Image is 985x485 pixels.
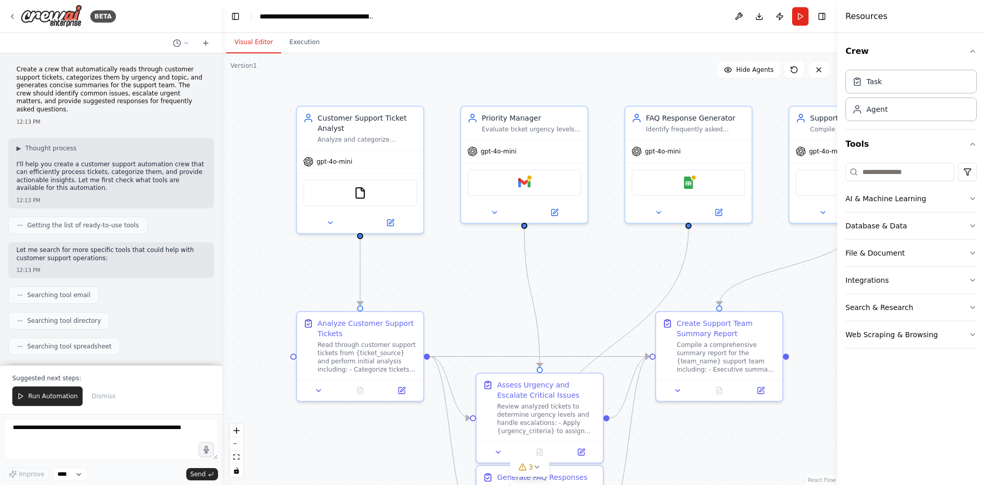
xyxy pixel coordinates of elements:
[698,384,741,397] button: No output available
[743,384,778,397] button: Open in side panel
[430,352,649,362] g: Edge from 3503cc5f-97d2-4cbd-9471-f9c0c5cb8874 to 1c83a8b2-0018-45e3-963a-cc9c2f7547db
[845,267,977,294] button: Integrations
[845,159,977,357] div: Tools
[198,37,214,49] button: Start a new chat
[497,380,597,400] div: Assess Urgency and Escalate Critical Issues
[355,239,365,305] g: Edge from a52a9605-3c94-4399-9526-6e5baaeff6da to 3503cc5f-97d2-4cbd-9471-f9c0c5cb8874
[4,468,49,481] button: Improve
[736,66,774,74] span: Hide Agents
[230,464,243,477] button: toggle interactivity
[809,147,845,156] span: gpt-4o-mini
[16,161,206,192] p: I'll help you create a customer support automation crew that can efficiently process tickets, cat...
[21,5,82,28] img: Logo
[845,193,926,204] div: AI & Machine Learning
[16,144,76,152] button: ▶Thought process
[845,302,913,313] div: Search & Research
[228,9,243,24] button: Hide left sidebar
[528,462,533,472] span: 3
[260,11,375,22] nav: breadcrumb
[354,187,366,199] img: FileReadTool
[718,62,780,78] button: Hide Agents
[510,458,549,477] button: 3
[186,468,218,480] button: Send
[525,206,583,219] button: Open in side panel
[16,118,206,126] div: 12:13 PM
[481,147,517,156] span: gpt-4o-mini
[19,470,44,478] span: Improve
[190,470,206,478] span: Send
[518,177,530,189] img: Gmail
[810,125,910,133] div: Compile comprehensive summaries and insights from processed tickets for the {team_name} support t...
[845,130,977,159] button: Tools
[460,106,588,224] div: Priority ManagerEvaluate ticket urgency levels using {urgency_criteria}, identify critical issues...
[645,147,681,156] span: gpt-4o-mini
[25,144,76,152] span: Thought process
[16,197,206,204] div: 12:13 PM
[655,311,783,402] div: Create Support Team Summary ReportCompile a comprehensive summary report for the {team_name} supp...
[28,392,78,400] span: Run Automation
[845,221,907,231] div: Database & Data
[27,221,139,229] span: Getting the list of ready-to-use tools
[27,342,111,351] span: Searching tool spreadsheet
[845,37,977,66] button: Crew
[318,341,417,374] div: Read through customer support tickets from {ticket_source} and perform initial analysis including...
[609,352,649,423] g: Edge from 36d418e4-3b31-4673-8d9e-3afd25824d4b to 1c83a8b2-0018-45e3-963a-cc9c2f7547db
[12,386,83,406] button: Run Automation
[646,125,745,133] div: Identify frequently asked questions and common issues from ticket patterns, generate suggested re...
[16,66,206,114] p: Create a crew that automatically reads through customer support tickets, categorizes them by urge...
[16,266,206,274] div: 12:13 PM
[677,318,776,339] div: Create Support Team Summary Report
[845,10,888,23] h4: Resources
[808,477,836,483] a: React Flow attribution
[199,442,214,457] button: Click to speak your automation idea
[230,62,257,70] div: Version 1
[646,113,745,123] div: FAQ Response Generator
[624,106,753,224] div: FAQ Response GeneratorIdentify frequently asked questions and common issues from ticket patterns,...
[90,10,116,23] div: BETA
[497,402,597,435] div: Review analyzed tickets to determine urgency levels and handle escalations: - Apply {urgency_crit...
[815,9,829,24] button: Hide right sidebar
[866,104,888,114] div: Agent
[230,437,243,451] button: zoom out
[296,311,424,402] div: Analyze Customer Support TicketsRead through customer support tickets from {ticket_source} and pe...
[318,135,417,144] div: Analyze and categorize incoming customer support tickets from {ticket_source} by topic, sentiment...
[482,125,581,133] div: Evaluate ticket urgency levels using {urgency_criteria}, identify critical issues requiring immed...
[845,321,977,348] button: Web Scraping & Browsing
[482,113,581,123] div: Priority Manager
[281,32,328,53] button: Execution
[230,424,243,437] button: zoom in
[845,240,977,266] button: File & Document
[92,392,115,400] span: Dismiss
[230,451,243,464] button: fit view
[845,275,889,285] div: Integrations
[226,32,281,53] button: Visual Editor
[12,374,210,382] p: Suggested next steps:
[845,329,938,340] div: Web Scraping & Browsing
[845,248,905,258] div: File & Document
[317,158,352,166] span: gpt-4o-mini
[169,37,193,49] button: Switch to previous chat
[689,206,747,219] button: Open in side panel
[714,229,858,305] g: Edge from 3269259f-f433-4e9c-83ff-729607995cdf to 1c83a8b2-0018-45e3-963a-cc9c2f7547db
[318,318,417,339] div: Analyze Customer Support Tickets
[87,386,121,406] button: Dismiss
[361,217,419,229] button: Open in side panel
[519,229,545,367] g: Edge from c8b8c996-e33a-47cd-86f9-1f848147bbef to 36d418e4-3b31-4673-8d9e-3afd25824d4b
[810,113,910,123] div: Support Insights Reporter
[845,294,977,321] button: Search & Research
[682,177,695,189] img: Google Sheets
[230,424,243,477] div: React Flow controls
[27,291,90,299] span: Searching tool email
[677,341,776,374] div: Compile a comprehensive summary report for the {team_name} support team including: - Executive su...
[430,352,470,423] g: Edge from 3503cc5f-97d2-4cbd-9471-f9c0c5cb8874 to 36d418e4-3b31-4673-8d9e-3afd25824d4b
[16,144,21,152] span: ▶
[789,106,917,224] div: Support Insights ReporterCompile comprehensive summaries and insights from processed tickets for ...
[866,76,882,87] div: Task
[845,212,977,239] button: Database & Data
[16,246,206,262] p: Let me search for more specific tools that could help with customer support operations:
[384,384,419,397] button: Open in side panel
[476,373,604,463] div: Assess Urgency and Escalate Critical IssuesReview analyzed tickets to determine urgency levels an...
[27,317,101,325] span: Searching tool directory
[563,446,599,458] button: Open in side panel
[318,113,417,133] div: Customer Support Ticket Analyst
